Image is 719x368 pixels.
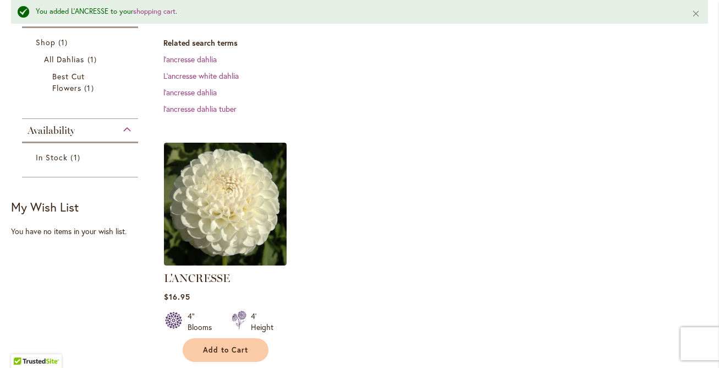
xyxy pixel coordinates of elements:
a: l'ancresse dahlia [163,54,217,64]
span: Best Cut Flowers [52,71,85,93]
span: 1 [58,36,70,48]
span: In Stock [36,152,68,163]
a: shopping cart [133,7,175,16]
a: L'ancresse white dahlia [163,71,239,81]
a: l'ancresse dahlia tuber [163,104,237,114]
div: 4" Blooms [188,311,218,333]
a: Best Cut Flowers [52,71,111,94]
div: You added L'ANCRESSE to your . [36,7,675,17]
a: In Stock 1 [36,151,127,163]
img: L'ANCRESSE [164,143,287,266]
span: Add to Cart [203,345,248,355]
span: 1 [84,82,96,94]
iframe: Launch Accessibility Center [8,329,39,360]
a: Shop [36,36,127,48]
button: Add to Cart [183,338,268,362]
a: L'ANCRESSE [164,272,230,285]
dt: Related search terms [163,37,708,48]
span: Availability [28,125,75,137]
span: 1 [87,53,100,65]
span: $16.95 [164,291,190,302]
div: 4' Height [251,311,273,333]
span: 1 [70,151,83,163]
a: All Dahlias [44,53,119,65]
a: l'ancresse dahlia [163,87,217,98]
span: All Dahlias [44,54,85,64]
strong: My Wish List [11,199,79,215]
a: L'ANCRESSE [164,257,287,268]
div: You have no items in your wish list. [11,226,156,237]
span: Shop [36,37,56,47]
